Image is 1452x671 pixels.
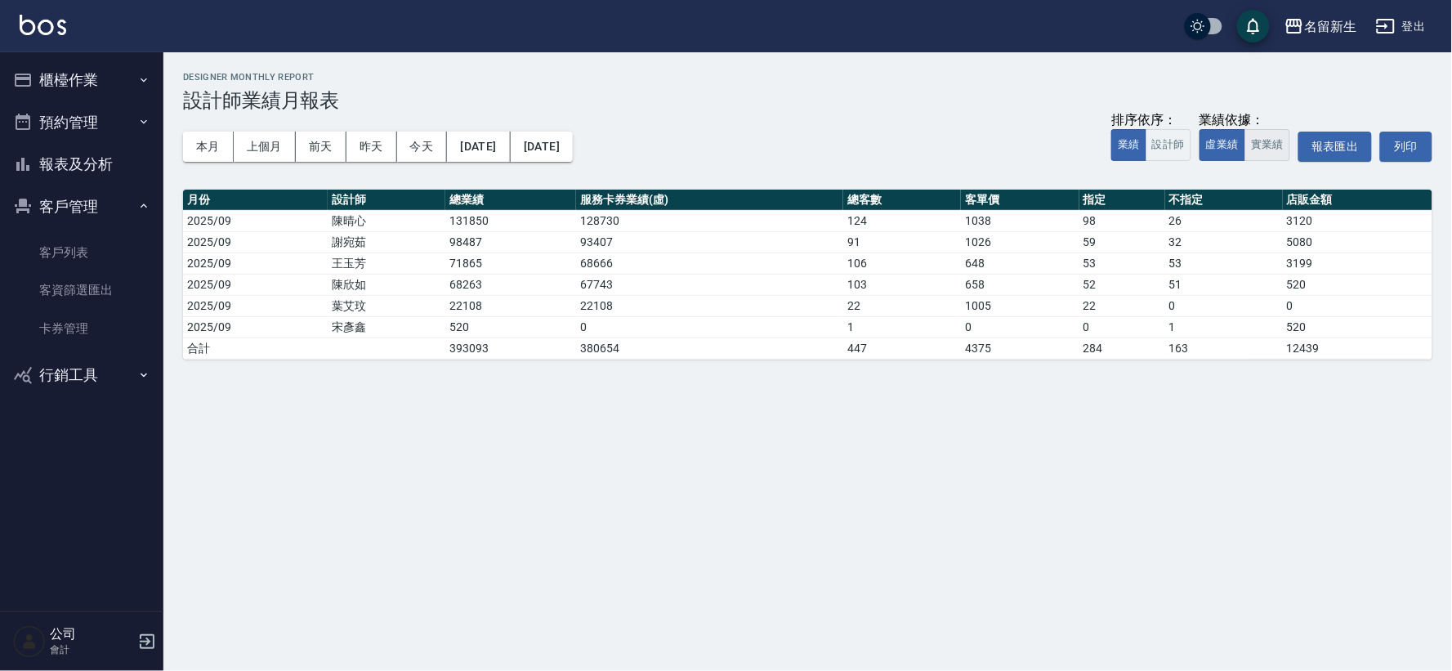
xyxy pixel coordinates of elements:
[576,253,843,274] td: 68666
[7,186,157,228] button: 客戶管理
[447,132,510,162] button: [DATE]
[1298,132,1372,162] button: 報表匯出
[346,132,397,162] button: 昨天
[961,190,1079,211] th: 客單價
[7,310,157,347] a: 卡券管理
[445,274,576,295] td: 68263
[1111,112,1191,129] div: 排序依序：
[1165,295,1283,316] td: 0
[1165,274,1283,295] td: 51
[843,295,961,316] td: 22
[511,132,573,162] button: [DATE]
[445,295,576,316] td: 22108
[1304,16,1356,37] div: 名留新生
[843,210,961,231] td: 124
[183,210,328,231] td: 2025/09
[7,143,157,186] button: 報表及分析
[1244,129,1290,161] button: 實業績
[961,295,1079,316] td: 1005
[1165,316,1283,338] td: 1
[50,642,133,657] p: 會計
[1111,129,1146,161] button: 業績
[1165,190,1283,211] th: 不指定
[183,190,328,211] th: 月份
[183,274,328,295] td: 2025/09
[1165,210,1283,231] td: 26
[1369,11,1432,42] button: 登出
[234,132,296,162] button: 上個月
[961,210,1079,231] td: 1038
[445,316,576,338] td: 520
[1278,10,1363,43] button: 名留新生
[183,231,328,253] td: 2025/09
[843,231,961,253] td: 91
[445,231,576,253] td: 98487
[50,626,133,642] h5: 公司
[1079,338,1165,359] td: 284
[576,274,843,295] td: 67743
[843,253,961,274] td: 106
[328,231,445,253] td: 謝宛茹
[183,190,1432,360] table: a dense table
[183,338,328,359] td: 合計
[20,15,66,35] img: Logo
[328,274,445,295] td: 陳欣如
[183,316,328,338] td: 2025/09
[961,316,1079,338] td: 0
[7,59,157,101] button: 櫃檯作業
[183,89,1432,112] h3: 設計師業績月報表
[7,354,157,396] button: 行銷工具
[183,132,234,162] button: 本月
[1079,231,1165,253] td: 59
[1079,190,1165,211] th: 指定
[1283,231,1432,253] td: 5080
[328,295,445,316] td: 葉艾玟
[961,274,1079,295] td: 658
[1079,253,1165,274] td: 53
[1165,253,1283,274] td: 53
[961,338,1079,359] td: 4375
[1283,210,1432,231] td: 3120
[183,295,328,316] td: 2025/09
[576,338,843,359] td: 380654
[1146,129,1191,161] button: 設計師
[843,338,961,359] td: 447
[1079,210,1165,231] td: 98
[7,271,157,309] a: 客資篩選匯出
[1283,316,1432,338] td: 520
[183,253,328,274] td: 2025/09
[576,231,843,253] td: 93407
[1200,129,1245,161] button: 虛業績
[1200,112,1290,129] div: 業績依據：
[961,253,1079,274] td: 648
[1380,132,1432,162] button: 列印
[576,316,843,338] td: 0
[328,253,445,274] td: 王玉芳
[1237,10,1270,42] button: save
[328,316,445,338] td: 宋彥鑫
[1079,295,1165,316] td: 22
[445,338,576,359] td: 393093
[445,210,576,231] td: 131850
[1283,274,1432,295] td: 520
[843,190,961,211] th: 總客數
[328,190,445,211] th: 設計師
[961,231,1079,253] td: 1026
[13,625,46,658] img: Person
[1079,316,1165,338] td: 0
[843,274,961,295] td: 103
[1165,231,1283,253] td: 32
[576,295,843,316] td: 22108
[296,132,346,162] button: 前天
[7,234,157,271] a: 客戶列表
[183,72,1432,83] h2: Designer Monthly Report
[7,101,157,144] button: 預約管理
[1283,190,1432,211] th: 店販金額
[843,316,961,338] td: 1
[328,210,445,231] td: 陳晴心
[1165,338,1283,359] td: 163
[576,210,843,231] td: 128730
[445,190,576,211] th: 總業績
[1283,338,1432,359] td: 12439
